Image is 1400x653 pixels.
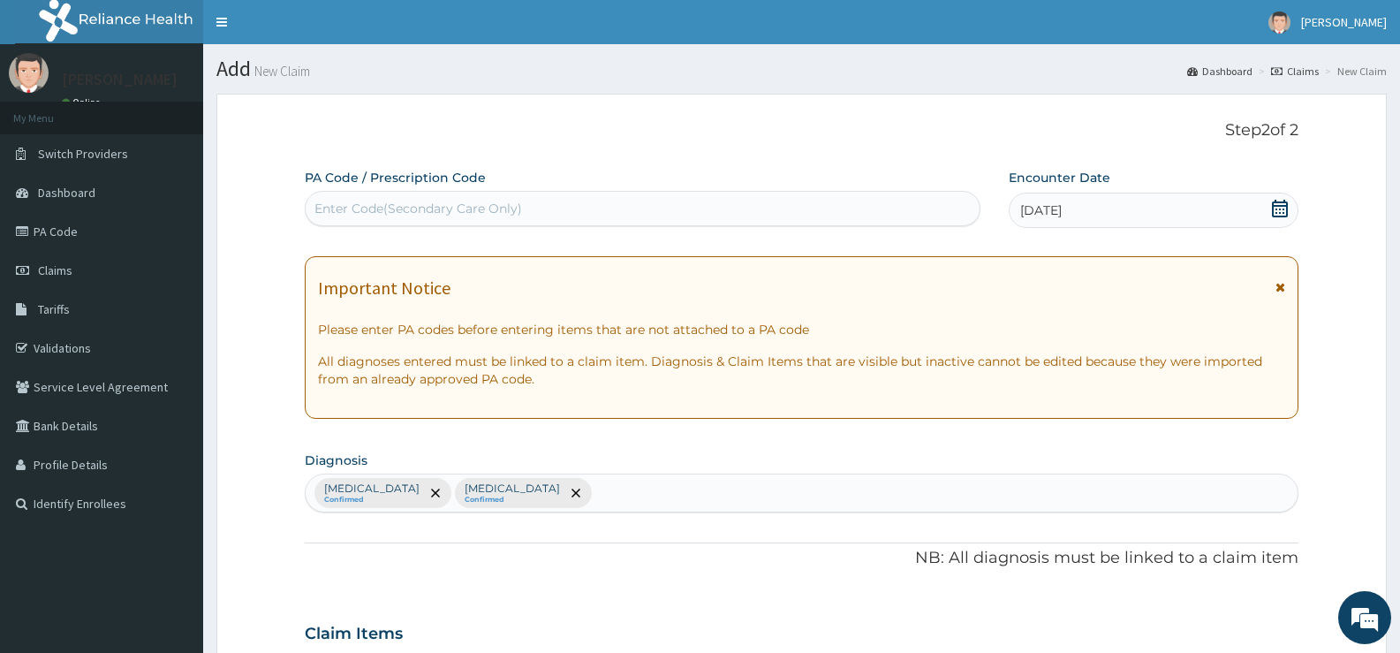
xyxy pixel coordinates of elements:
[38,146,128,162] span: Switch Providers
[1009,169,1110,186] label: Encounter Date
[1271,64,1319,79] a: Claims
[324,496,420,505] small: Confirmed
[1321,64,1387,79] li: New Claim
[465,496,560,505] small: Confirmed
[305,121,1298,140] p: Step 2 of 2
[305,625,403,644] h3: Claim Items
[1187,64,1252,79] a: Dashboard
[305,169,486,186] label: PA Code / Prescription Code
[251,65,310,78] small: New Claim
[305,547,1298,570] p: NB: All diagnosis must be linked to a claim item
[9,53,49,93] img: User Image
[318,278,450,298] h1: Important Notice
[62,72,178,87] p: [PERSON_NAME]
[216,57,1387,80] h1: Add
[38,301,70,317] span: Tariffs
[1268,11,1290,34] img: User Image
[428,485,443,501] span: remove selection option
[38,185,95,201] span: Dashboard
[324,482,420,496] p: [MEDICAL_DATA]
[1301,14,1387,30] span: [PERSON_NAME]
[318,321,1285,338] p: Please enter PA codes before entering items that are not attached to a PA code
[465,482,560,496] p: [MEDICAL_DATA]
[568,485,584,501] span: remove selection option
[305,452,367,469] label: Diagnosis
[1020,201,1062,219] span: [DATE]
[38,262,72,278] span: Claims
[318,353,1285,388] p: All diagnoses entered must be linked to a claim item. Diagnosis & Claim Items that are visible bu...
[62,96,104,109] a: Online
[314,200,522,217] div: Enter Code(Secondary Care Only)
